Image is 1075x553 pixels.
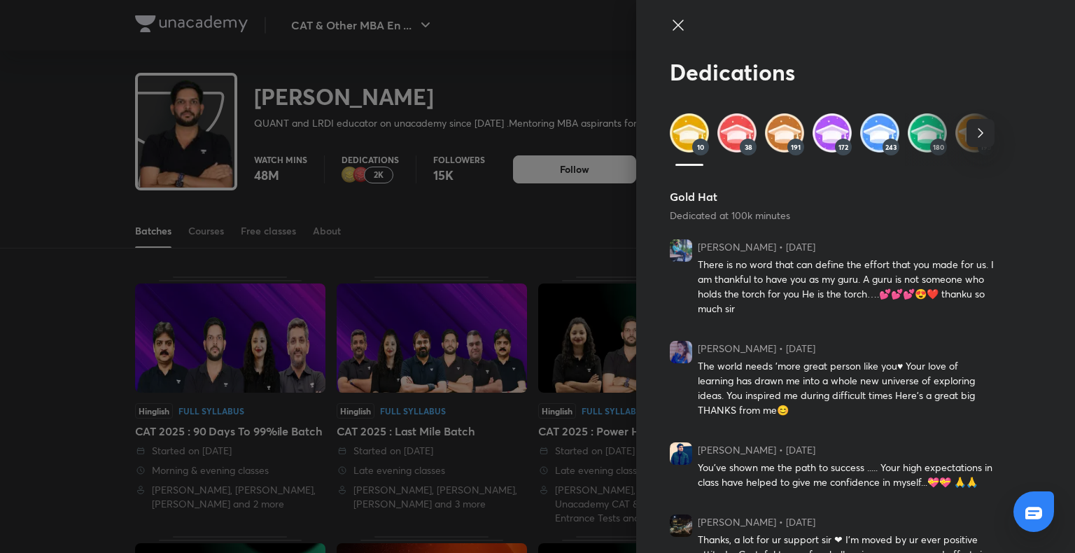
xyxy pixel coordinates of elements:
[765,113,804,153] img: hats
[908,113,947,153] img: hats
[981,143,992,151] span: 195
[698,514,995,529] p: [PERSON_NAME] • [DATE]
[791,143,801,151] span: 191
[670,514,692,537] img: Avatar
[838,143,848,151] span: 172
[698,341,995,356] p: [PERSON_NAME] • [DATE]
[933,143,944,151] span: 180
[698,257,995,316] p: There is no word that can define the effort that you made for us. I am thankful to have you as my...
[955,113,995,153] img: hats
[717,113,757,153] img: hats
[670,208,995,223] p: Dedicated at 100k minutes
[670,113,709,153] img: hats
[670,59,995,85] h2: Dedications
[745,143,752,151] span: 38
[670,239,692,262] img: Avatar
[698,358,995,417] p: The world needs ’more great person like you♥ Your love of learning has drawn me into a whole new ...
[860,113,899,153] img: hats
[670,341,692,363] img: Avatar
[813,113,852,153] img: hats
[670,442,692,465] img: Avatar
[698,442,995,457] p: [PERSON_NAME] • [DATE]
[885,143,897,151] span: 243
[698,239,995,254] p: [PERSON_NAME] • [DATE]
[697,143,704,151] span: 10
[670,188,995,205] h6: Gold Hat
[698,460,995,489] p: You've shown me the path to success ..... Your high expectations in class have helped to give me ...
